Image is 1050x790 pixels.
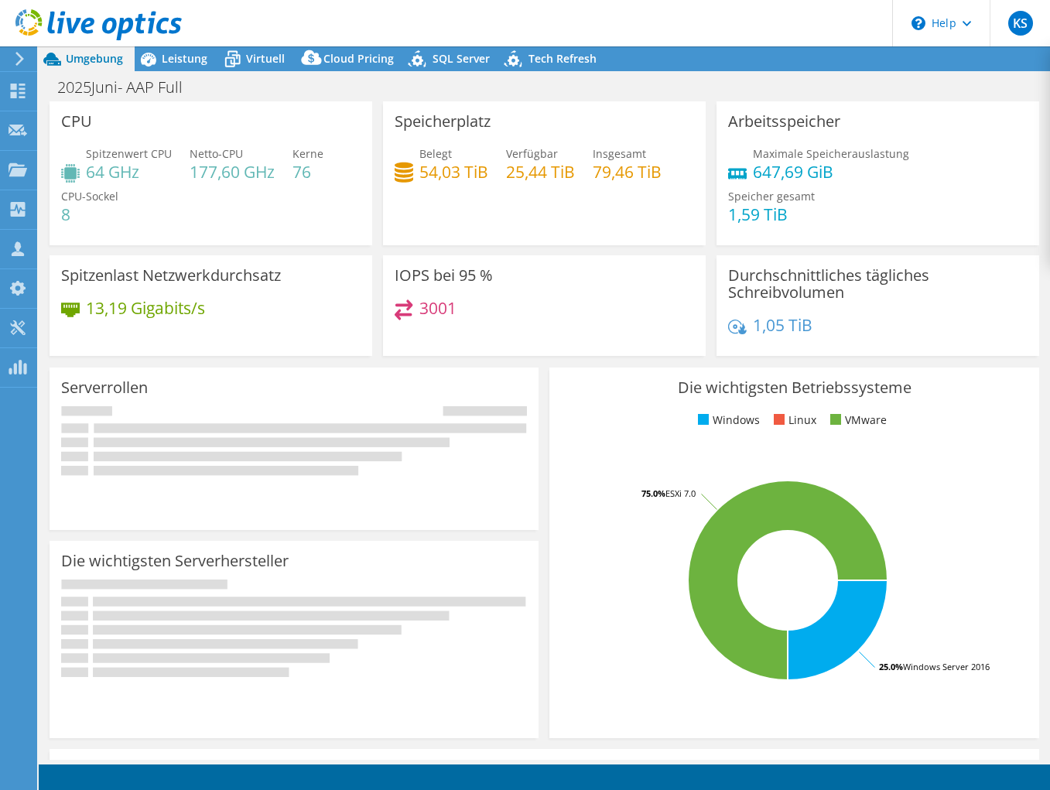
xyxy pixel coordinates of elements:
[86,146,172,161] span: Spitzenwert CPU
[593,163,662,180] h4: 79,46 TiB
[86,163,172,180] h4: 64 GHz
[506,146,558,161] span: Verfügbar
[911,16,925,30] svg: \n
[879,661,903,672] tspan: 25.0%
[753,163,909,180] h4: 647,69 GiB
[292,163,323,180] h4: 76
[506,163,575,180] h4: 25,44 TiB
[1008,11,1033,36] span: KS
[61,379,148,396] h3: Serverrollen
[694,412,760,429] li: Windows
[728,206,815,223] h4: 1,59 TiB
[246,51,285,66] span: Virtuell
[395,267,493,284] h3: IOPS bei 95 %
[419,299,457,316] h4: 3001
[61,206,118,223] h4: 8
[395,113,491,130] h3: Speicherplatz
[826,412,887,429] li: VMware
[419,163,488,180] h4: 54,03 TiB
[86,299,205,316] h4: 13,19 Gigabits/s
[641,487,665,499] tspan: 75.0%
[292,146,323,161] span: Kerne
[61,267,281,284] h3: Spitzenlast Netzwerkdurchsatz
[728,189,815,203] span: Speicher gesamt
[61,552,289,569] h3: Die wichtigsten Serverhersteller
[728,267,1028,301] h3: Durchschnittliches tägliches Schreibvolumen
[419,146,452,161] span: Belegt
[61,113,92,130] h3: CPU
[433,51,490,66] span: SQL Server
[190,146,243,161] span: Netto-CPU
[162,51,207,66] span: Leistung
[753,146,909,161] span: Maximale Speicherauslastung
[728,113,840,130] h3: Arbeitsspeicher
[770,412,816,429] li: Linux
[753,316,812,333] h4: 1,05 TiB
[323,51,394,66] span: Cloud Pricing
[593,146,646,161] span: Insgesamt
[561,379,1027,396] h3: Die wichtigsten Betriebssysteme
[665,487,696,499] tspan: ESXi 7.0
[903,661,990,672] tspan: Windows Server 2016
[190,163,275,180] h4: 177,60 GHz
[528,51,597,66] span: Tech Refresh
[61,189,118,203] span: CPU-Sockel
[50,79,207,96] h1: 2025Juni- AAP Full
[66,51,123,66] span: Umgebung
